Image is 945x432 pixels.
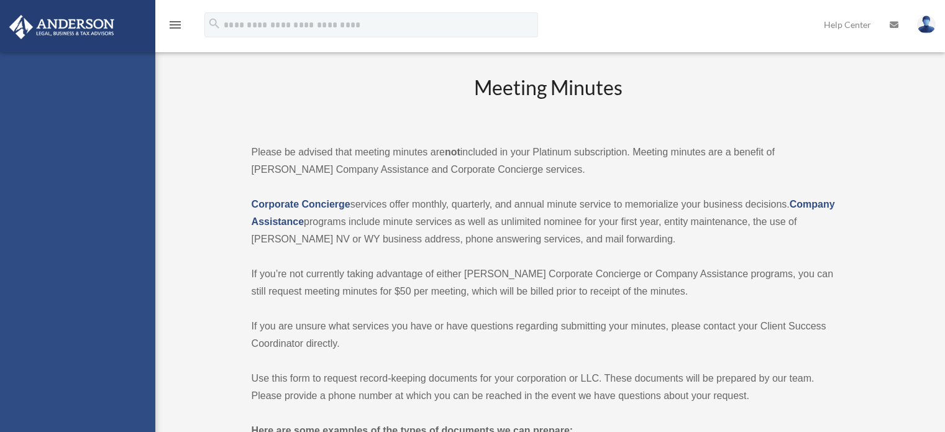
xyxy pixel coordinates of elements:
p: Please be advised that meeting minutes are included in your Platinum subscription. Meeting minute... [252,144,846,178]
img: Anderson Advisors Platinum Portal [6,15,118,39]
img: User Pic [917,16,936,34]
a: Company Assistance [252,199,835,227]
i: search [208,17,221,30]
h2: Meeting Minutes [252,74,846,126]
a: menu [168,22,183,32]
a: Corporate Concierge [252,199,350,209]
p: services offer monthly, quarterly, and annual minute service to memorialize your business decisio... [252,196,846,248]
p: If you are unsure what services you have or have questions regarding submitting your minutes, ple... [252,318,846,352]
strong: not [445,147,460,157]
i: menu [168,17,183,32]
p: If you’re not currently taking advantage of either [PERSON_NAME] Corporate Concierge or Company A... [252,265,846,300]
p: Use this form to request record-keeping documents for your corporation or LLC. These documents wi... [252,370,846,405]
